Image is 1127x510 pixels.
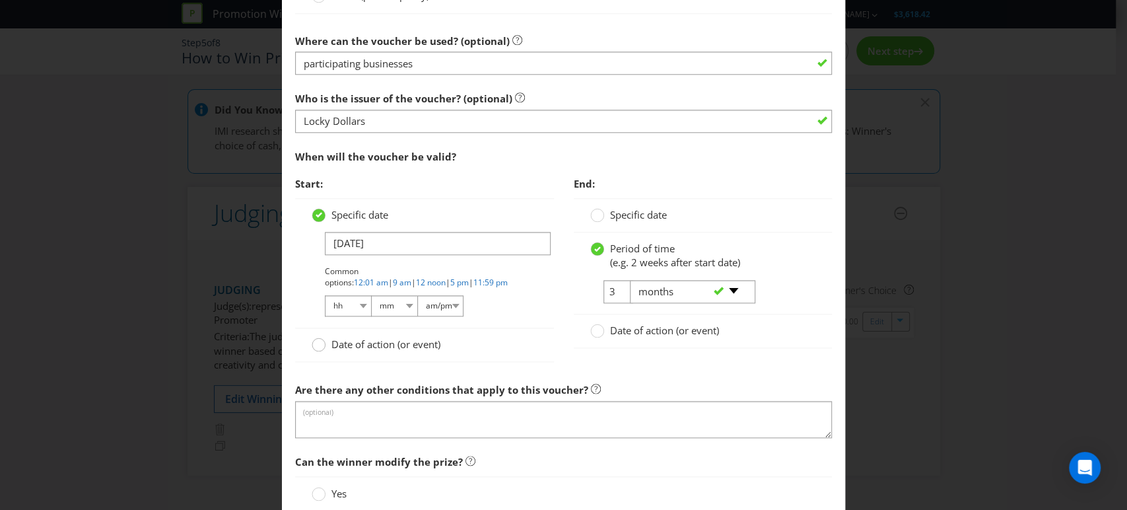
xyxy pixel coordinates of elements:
[610,242,675,255] span: Period of time
[393,277,411,288] a: 9 am
[610,208,667,221] span: Specific date
[610,256,740,269] span: (e.g. 2 weeks after start date)
[469,277,473,288] span: |
[354,277,388,288] a: 12:01 am
[325,266,359,288] span: Common options:
[450,277,469,288] a: 5 pm
[331,338,440,351] span: Date of action (or event)
[574,177,595,190] span: End:
[295,455,463,468] span: Can the winner modify the prize?
[331,487,347,500] span: Yes
[295,383,588,396] span: Are there any other conditions that apply to this voucher?
[295,34,510,48] span: Where can the voucher be used? (optional)
[446,277,450,288] span: |
[411,277,416,288] span: |
[388,277,393,288] span: |
[610,324,719,337] span: Date of action (or event)
[416,277,446,288] a: 12 noon
[295,92,512,105] span: Who is the issuer of the voucher? (optional)
[295,150,456,163] span: When will the voucher be valid?
[325,232,551,255] input: DD/MM/YY
[331,208,388,221] span: Specific date
[473,277,508,288] a: 11:59 pm
[295,177,323,190] span: Start:
[1069,452,1101,484] div: Open Intercom Messenger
